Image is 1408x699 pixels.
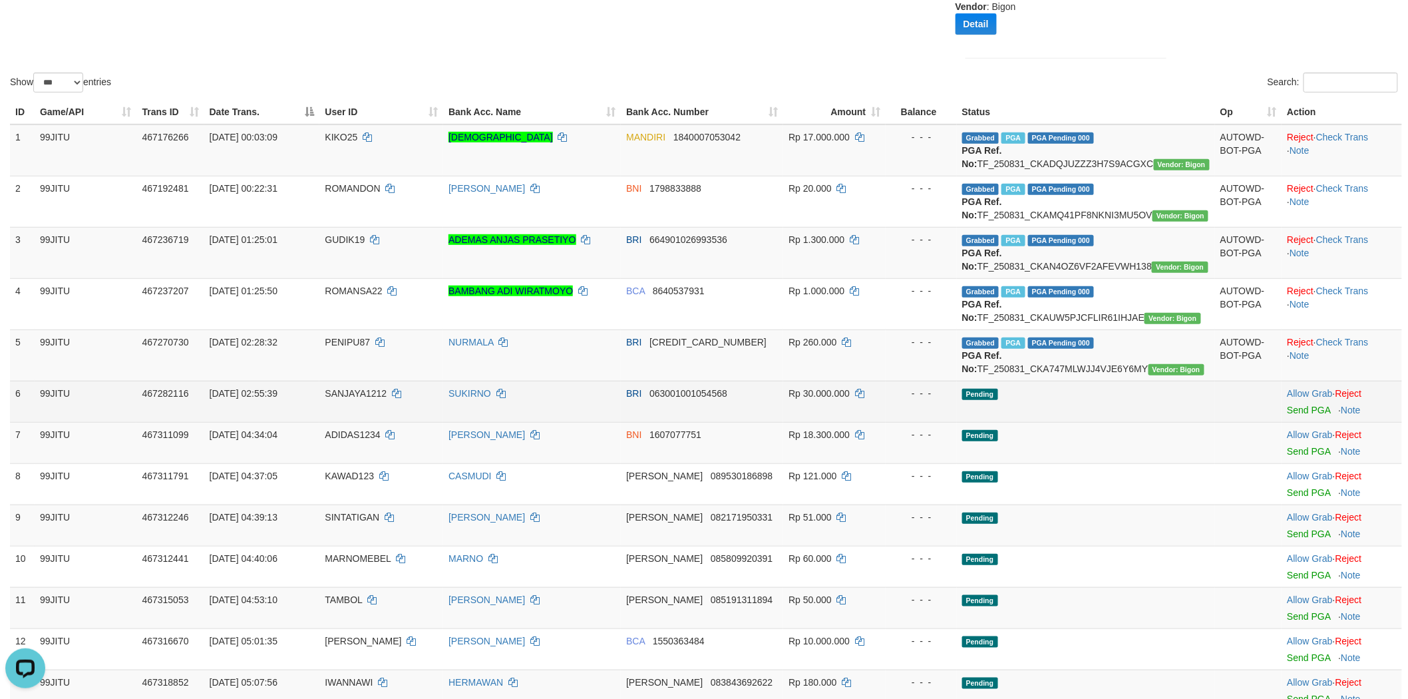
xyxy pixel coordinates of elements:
a: HERMAWAN [448,677,503,688]
span: KAWAD123 [325,471,374,481]
a: Reject [1287,183,1314,194]
div: - - - [891,428,951,441]
th: Balance [886,100,956,124]
a: Send PGA [1287,652,1330,663]
span: Pending [962,554,998,565]
a: Allow Grab [1287,594,1332,605]
span: Pending [962,389,998,400]
a: Reject [1287,234,1314,245]
a: [PERSON_NAME] [448,512,525,523]
td: 99JITU [35,176,137,227]
span: Grabbed [962,338,999,349]
a: [PERSON_NAME] [448,429,525,440]
td: 2 [10,176,35,227]
td: AUTOWD-BOT-PGA [1215,176,1282,227]
span: Rp 51.000 [789,512,832,523]
a: Reject [1335,388,1362,399]
span: Vendor URL: https://checkout31.1velocity.biz [1152,210,1208,222]
span: [PERSON_NAME] [626,471,703,481]
div: - - - [891,676,951,689]
div: - - - [891,182,951,195]
span: Vendor URL: https://checkout31.1velocity.biz [1152,262,1208,273]
td: · · [1282,278,1402,330]
td: 99JITU [35,546,137,587]
span: SANJAYA1212 [325,388,387,399]
span: Rp 260.000 [789,337,836,348]
a: Allow Grab [1287,429,1332,440]
span: Rp 1.300.000 [789,234,844,245]
span: BRI [626,234,641,245]
div: - - - [891,284,951,298]
span: Rp 60.000 [789,553,832,564]
span: Grabbed [962,286,999,298]
a: MARNO [448,553,483,564]
th: Bank Acc. Name: activate to sort column ascending [443,100,621,124]
span: Marked by aekgtr [1001,338,1025,349]
a: Note [1341,611,1361,622]
td: AUTOWD-BOT-PGA [1215,124,1282,176]
th: Date Trans.: activate to sort column descending [204,100,320,124]
span: [PERSON_NAME] [626,512,703,523]
a: Allow Grab [1287,512,1332,523]
span: Marked by aekgtr [1001,286,1025,298]
a: Check Trans [1316,132,1369,142]
span: GUDIK19 [325,234,365,245]
span: IWANNAWI [325,677,373,688]
a: Note [1341,487,1361,498]
td: · [1282,381,1402,422]
span: PGA Pending [1028,286,1095,298]
span: · [1287,636,1335,646]
td: 99JITU [35,381,137,422]
td: 99JITU [35,227,137,278]
a: Note [1290,350,1310,361]
span: Copy 1607077751 to clipboard [649,429,701,440]
td: · · [1282,330,1402,381]
td: · [1282,463,1402,505]
a: Check Trans [1316,286,1369,296]
td: 99JITU [35,330,137,381]
a: [DEMOGRAPHIC_DATA] [448,132,553,142]
span: Marked by aekgtr [1001,235,1025,246]
span: [DATE] 02:28:32 [210,337,277,348]
span: Copy 083843692622 to clipboard [711,677,773,688]
span: Vendor URL: https://checkout31.1velocity.biz [1144,313,1200,324]
span: Pending [962,678,998,689]
span: SINTATIGAN [325,512,379,523]
span: BCA [626,636,645,646]
span: 467318852 [142,677,188,688]
a: Reject [1335,429,1362,440]
td: · [1282,628,1402,670]
td: 99JITU [35,463,137,505]
span: · [1287,594,1335,605]
td: 9 [10,505,35,546]
span: Copy 082171950331 to clipboard [711,512,773,523]
span: [DATE] 04:53:10 [210,594,277,605]
span: Pending [962,595,998,606]
span: Copy 8640537931 to clipboard [653,286,705,296]
span: [DATE] 04:40:06 [210,553,277,564]
th: User ID: activate to sort column ascending [319,100,443,124]
span: Rp 121.000 [789,471,836,481]
button: Detail [956,13,997,35]
td: 5 [10,330,35,381]
span: 467311791 [142,471,188,481]
span: [DATE] 00:03:09 [210,132,277,142]
span: [DATE] 00:22:31 [210,183,277,194]
span: 467316670 [142,636,188,646]
span: Pending [962,430,998,441]
th: ID [10,100,35,124]
td: TF_250831_CKAN4OZ6VF2AFEVWH138 [957,227,1215,278]
div: - - - [891,387,951,400]
td: 7 [10,422,35,463]
a: Allow Grab [1287,553,1332,564]
label: Show entries [10,73,111,93]
a: Send PGA [1287,529,1330,539]
span: 467282116 [142,388,188,399]
span: [DATE] 04:34:04 [210,429,277,440]
span: BRI [626,388,641,399]
span: [PERSON_NAME] [325,636,401,646]
span: Copy 089530186898 to clipboard [711,471,773,481]
a: Note [1290,145,1310,156]
td: 99JITU [35,505,137,546]
td: TF_250831_CKA747MLWJJ4VJE6Y6MY [957,330,1215,381]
